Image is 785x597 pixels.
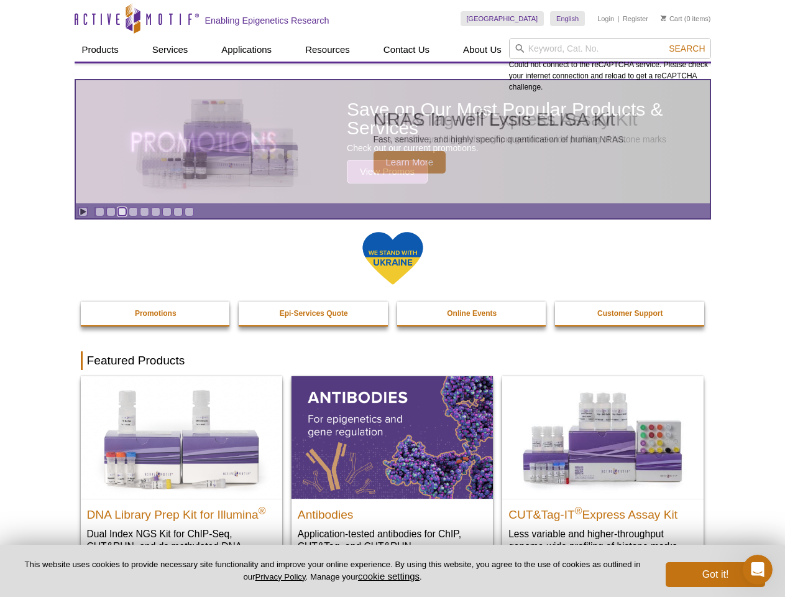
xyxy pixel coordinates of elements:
[87,527,276,565] p: Dual Index NGS Kit for ChIP-Seq, CUT&RUN, and ds methylated DNA assays.
[502,376,704,565] a: CUT&Tag-IT® Express Assay Kit CUT&Tag-IT®Express Assay Kit Less variable and higher-throughput ge...
[20,559,645,583] p: This website uses cookies to provide necessary site functionality and improve your online experie...
[298,502,487,521] h2: Antibodies
[129,207,138,216] a: Go to slide 4
[87,502,276,521] h2: DNA Library Prep Kit for Illumina
[81,302,231,325] a: Promotions
[162,207,172,216] a: Go to slide 7
[456,38,509,62] a: About Us
[550,11,585,26] a: English
[362,231,424,286] img: We Stand With Ukraine
[447,309,497,318] strong: Online Events
[743,555,773,585] iframe: Intercom live chat
[81,376,282,577] a: DNA Library Prep Kit for Illumina DNA Library Prep Kit for Illumina® Dual Index NGS Kit for ChIP-...
[135,309,177,318] strong: Promotions
[508,502,697,521] h2: CUT&Tag-IT Express Assay Kit
[81,376,282,498] img: DNA Library Prep Kit for Illumina
[661,11,711,26] li: (0 items)
[292,376,493,565] a: All Antibodies Antibodies Application-tested antibodies for ChIP, CUT&Tag, and CUT&RUN.
[665,43,709,54] button: Search
[255,572,305,581] a: Privacy Policy
[661,15,666,21] img: Your Cart
[666,562,765,587] button: Got it!
[75,38,126,62] a: Products
[508,527,697,553] p: Less variable and higher-throughput genome-wide profiling of histone marks​.
[78,207,88,216] a: Toggle autoplay
[185,207,194,216] a: Go to slide 9
[461,11,544,26] a: [GEOGRAPHIC_DATA]
[145,38,196,62] a: Services
[298,527,487,553] p: Application-tested antibodies for ChIP, CUT&Tag, and CUT&RUN.
[151,207,160,216] a: Go to slide 6
[623,14,648,23] a: Register
[618,11,620,26] li: |
[502,376,704,498] img: CUT&Tag-IT® Express Assay Kit
[205,15,329,26] h2: Enabling Epigenetics Research
[298,38,357,62] a: Resources
[597,14,614,23] a: Login
[95,207,104,216] a: Go to slide 1
[597,309,663,318] strong: Customer Support
[292,376,493,498] img: All Antibodies
[669,44,705,53] span: Search
[509,38,711,59] input: Keyword, Cat. No.
[397,302,548,325] a: Online Events
[259,505,266,516] sup: ®
[239,302,389,325] a: Epi-Services Quote
[106,207,116,216] a: Go to slide 2
[661,14,682,23] a: Cart
[117,207,127,216] a: Go to slide 3
[81,351,705,370] h2: Featured Products
[358,571,420,581] button: cookie settings
[555,302,705,325] a: Customer Support
[509,38,711,93] div: Could not connect to the reCAPTCHA service. Please check your internet connection and reload to g...
[376,38,437,62] a: Contact Us
[575,505,582,516] sup: ®
[140,207,149,216] a: Go to slide 5
[173,207,183,216] a: Go to slide 8
[214,38,279,62] a: Applications
[280,309,348,318] strong: Epi-Services Quote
